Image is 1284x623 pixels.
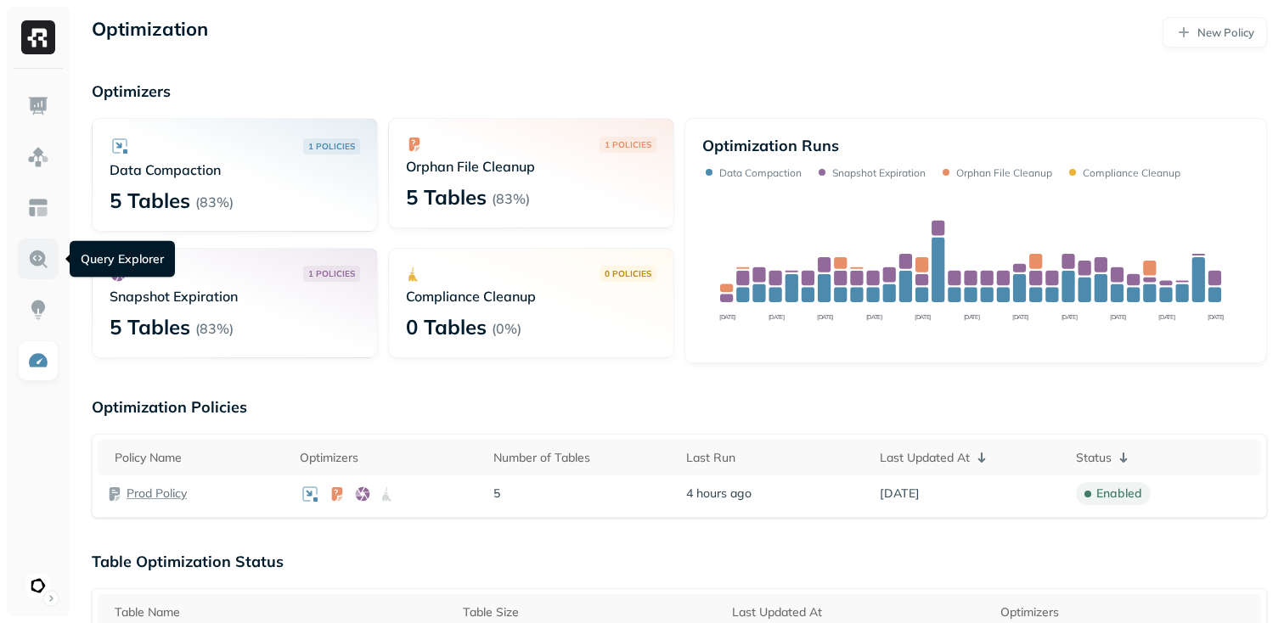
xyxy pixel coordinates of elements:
[1110,313,1126,321] tspan: [DATE]
[110,187,190,214] p: 5 Tables
[702,136,839,155] p: Optimization Runs
[915,313,931,321] tspan: [DATE]
[732,604,984,620] div: Last Updated At
[719,166,802,179] p: Data Compaction
[110,288,360,305] p: Snapshot Expiration
[769,313,785,321] tspan: [DATE]
[832,166,926,179] p: Snapshot Expiration
[70,241,175,278] div: Query Explorer
[27,95,49,117] img: Dashboard
[26,574,50,598] img: Ludeo
[719,313,735,321] tspan: [DATE]
[92,397,1267,417] p: Optimization Policies
[110,313,190,340] p: 5 Tables
[92,17,208,48] p: Optimization
[195,320,234,337] p: ( 83% )
[492,320,521,337] p: ( 0% )
[92,81,1267,101] p: Optimizers
[406,183,487,210] p: 5 Tables
[1076,447,1253,468] div: Status
[880,447,1059,468] div: Last Updated At
[195,194,234,210] p: ( 83% )
[463,604,715,620] div: Table Size
[27,248,49,270] img: Query Explorer
[27,197,49,219] img: Asset Explorer
[1208,313,1224,321] tspan: [DATE]
[308,140,355,153] p: 1 POLICIES
[127,485,187,502] a: Prod Policy
[27,299,49,321] img: Insights
[866,313,882,321] tspan: [DATE]
[406,288,656,305] p: Compliance Cleanup
[1158,313,1174,321] tspan: [DATE]
[956,166,1052,179] p: Orphan File Cleanup
[115,450,283,466] div: Policy Name
[27,350,49,372] img: Optimization
[406,313,487,340] p: 0 Tables
[1096,485,1142,502] p: enabled
[1062,313,1078,321] tspan: [DATE]
[686,450,863,466] div: Last Run
[308,267,355,280] p: 1 POLICIES
[880,485,920,502] span: [DATE]
[605,267,651,280] p: 0 POLICIES
[493,485,670,502] p: 5
[1000,604,1253,620] div: Optimizers
[1163,17,1267,48] a: New Policy
[492,190,530,207] p: ( 83% )
[1083,166,1180,179] p: Compliance Cleanup
[300,450,476,466] div: Optimizers
[115,604,446,620] div: Table Name
[21,20,55,54] img: Ryft
[406,158,656,175] p: Orphan File Cleanup
[686,485,752,502] span: 4 hours ago
[493,450,670,466] div: Number of Tables
[110,161,360,178] p: Data Compaction
[817,313,833,321] tspan: [DATE]
[92,552,1267,571] p: Table Optimization Status
[27,146,49,168] img: Assets
[605,138,651,151] p: 1 POLICIES
[1197,25,1254,41] p: New Policy
[1012,313,1028,321] tspan: [DATE]
[964,313,980,321] tspan: [DATE]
